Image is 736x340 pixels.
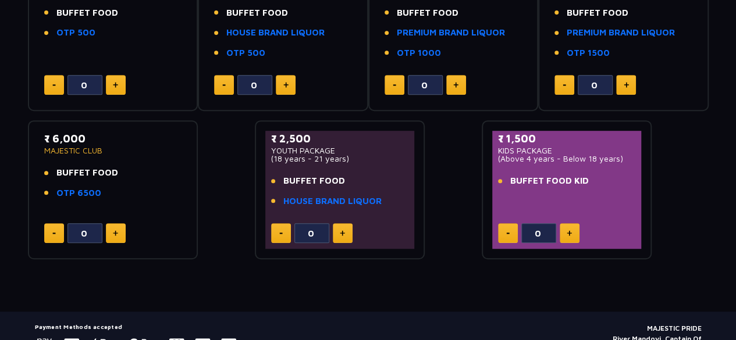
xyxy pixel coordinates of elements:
[279,232,283,234] img: minus
[44,131,182,146] p: ₹ 6,000
[567,230,572,236] img: plus
[283,174,345,188] span: BUFFET FOOD
[624,82,629,88] img: plus
[567,26,675,40] a: PREMIUM BRAND LIQUOR
[52,84,56,86] img: minus
[113,230,118,236] img: plus
[226,6,288,20] span: BUFFET FOOD
[283,82,289,88] img: plus
[498,146,636,155] p: KIDS PACKAGE
[283,195,382,208] a: HOUSE BRAND LIQUOR
[271,146,409,155] p: YOUTH PACKAGE
[222,84,226,86] img: minus
[226,46,265,60] a: OTP 500
[498,131,636,146] p: ₹ 1,500
[35,323,236,330] h5: Payment Methods accepted
[393,84,396,86] img: minus
[56,187,101,200] a: OTP 6500
[453,82,458,88] img: plus
[44,146,182,155] p: MAJESTIC CLUB
[498,155,636,163] p: (Above 4 years - Below 18 years)
[510,174,589,188] span: BUFFET FOOD KID
[226,26,325,40] a: HOUSE BRAND LIQUOR
[52,232,56,234] img: minus
[397,46,441,60] a: OTP 1000
[506,232,510,234] img: minus
[567,46,610,60] a: OTP 1500
[271,131,409,146] p: ₹ 2,500
[56,6,118,20] span: BUFFET FOOD
[113,82,118,88] img: plus
[56,26,95,40] a: OTP 500
[340,230,345,236] img: plus
[56,166,118,180] span: BUFFET FOOD
[397,26,505,40] a: PREMIUM BRAND LIQUOR
[397,6,458,20] span: BUFFET FOOD
[271,155,409,163] p: (18 years - 21 years)
[567,6,628,20] span: BUFFET FOOD
[563,84,566,86] img: minus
